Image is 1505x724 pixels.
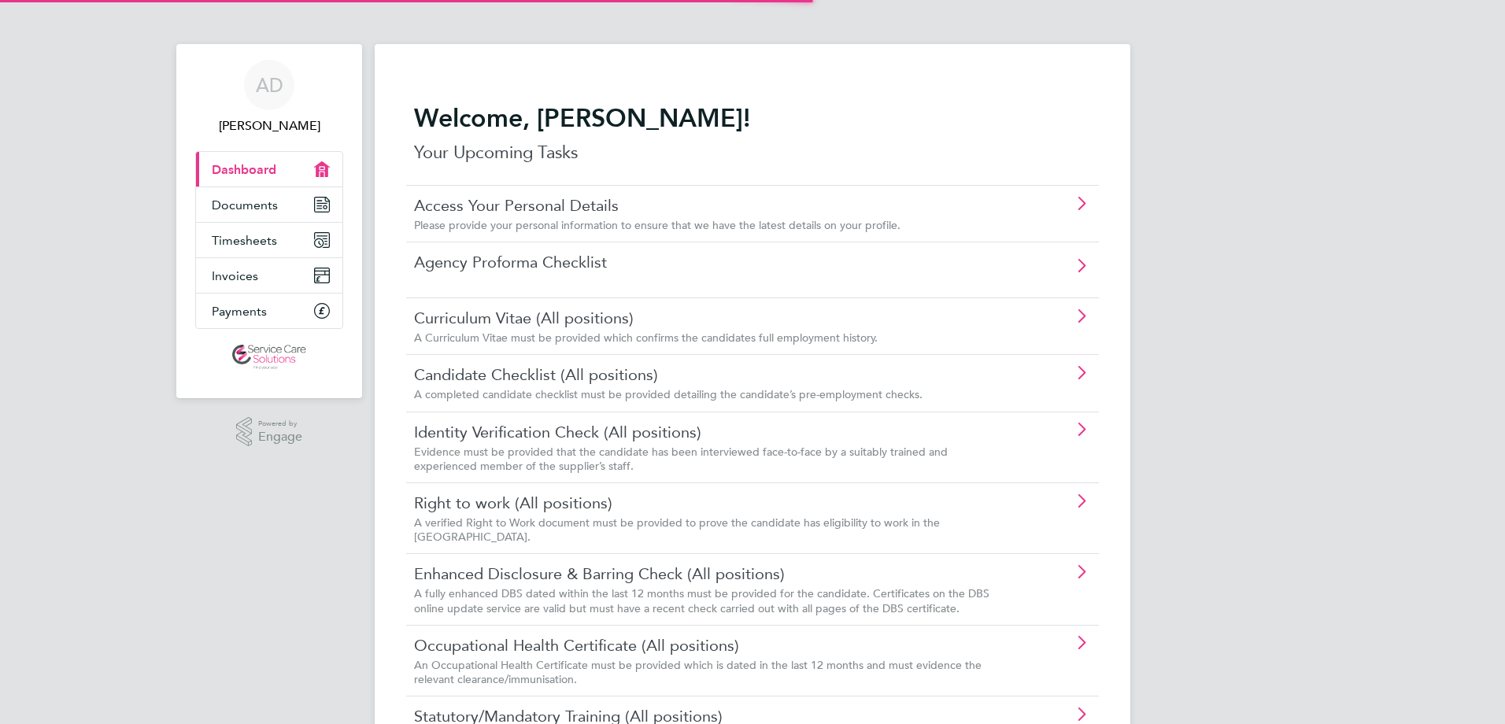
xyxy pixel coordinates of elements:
[212,304,267,319] span: Payments
[212,233,277,248] span: Timesheets
[414,218,900,232] span: Please provide your personal information to ensure that we have the latest details on your profile.
[414,445,948,473] span: Evidence must be provided that the candidate has been interviewed face-to-face by a suitably trai...
[196,187,342,222] a: Documents
[414,635,1002,656] a: Occupational Health Certificate (All positions)
[414,102,1091,134] h2: Welcome, [PERSON_NAME]!
[196,152,342,187] a: Dashboard
[196,223,342,257] a: Timesheets
[232,345,306,370] img: servicecare-logo-retina.png
[176,44,362,398] nav: Main navigation
[414,331,878,345] span: A Curriculum Vitae must be provided which confirms the candidates full employment history.
[414,563,1002,584] a: Enhanced Disclosure & Barring Check (All positions)
[414,658,982,686] span: An Occupational Health Certificate must be provided which is dated in the last 12 months and must...
[414,308,1002,328] a: Curriculum Vitae (All positions)
[414,364,1002,385] a: Candidate Checklist (All positions)
[258,417,302,430] span: Powered by
[195,345,343,370] a: Go to home page
[236,417,303,447] a: Powered byEngage
[414,493,1002,513] a: Right to work (All positions)
[196,258,342,293] a: Invoices
[414,140,1091,165] p: Your Upcoming Tasks
[258,430,302,444] span: Engage
[414,422,1002,442] a: Identity Verification Check (All positions)
[212,162,276,177] span: Dashboard
[414,387,923,401] span: A completed candidate checklist must be provided detailing the candidate’s pre-employment checks.
[195,116,343,135] span: Alicia Diyyo
[196,294,342,328] a: Payments
[414,515,940,544] span: A verified Right to Work document must be provided to prove the candidate has eligibility to work...
[212,268,258,283] span: Invoices
[256,75,283,95] span: AD
[414,252,1002,272] a: Agency Proforma Checklist
[195,60,343,135] a: AD[PERSON_NAME]
[414,195,1002,216] a: Access Your Personal Details
[414,586,989,615] span: A fully enhanced DBS dated within the last 12 months must be provided for the candidate. Certific...
[212,198,278,212] span: Documents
